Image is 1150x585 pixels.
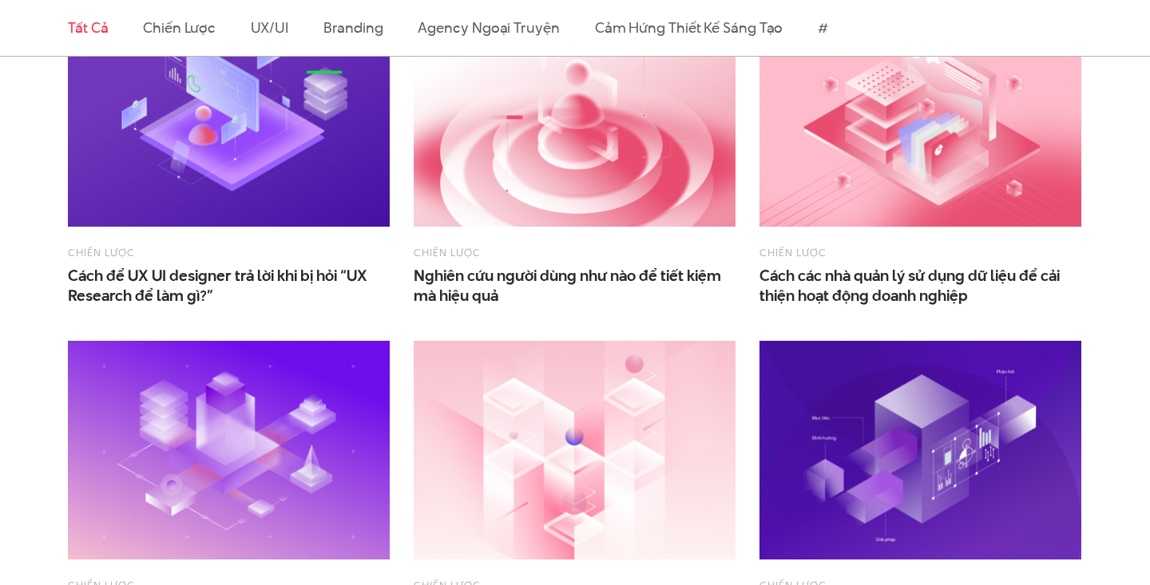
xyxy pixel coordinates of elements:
a: Cách để UX UI designer trả lời khi bị hỏi “UXResearch để làm gì?” [68,266,387,306]
a: Chiến lược [759,245,827,259]
a: Chiến lược [414,245,481,259]
a: Chiến lược [143,18,215,38]
span: Cách các nhà quản lý sử dụng dữ liệu để cải [759,266,1079,306]
img: Hệ sinh thái số sẽ là cuộc chơi lớn tại Việt Nam trong thời gian tới [68,341,390,559]
a: Agency ngoại truyện [418,18,559,38]
img: Project Essentials - Cách tổ chức workshop với client [759,341,1081,559]
a: Tất cả [68,18,108,38]
span: Cách để UX UI designer trả lời khi bị hỏi “UX [68,266,387,306]
img: Nghiên cứu người dùng như nào để tiết kiệm mà hiệu quả [414,8,736,227]
img: Cách phân tích yêu cầu doanh nghiệp và lên kế hoạch cho dự án khi thời gian gấp [414,341,736,559]
img: Cách các nhà quản lý sử dụng dữ liệu để cải thiện hoạt động doanh nghiệp [759,8,1081,227]
a: Chiến lược [68,245,135,259]
span: mà hiệu quả [414,286,498,306]
img: Cách trả lời khi bị hỏi “UX Research để làm gì?” [68,8,390,227]
span: thiện hoạt động doanh nghiệp [759,286,968,306]
a: # [818,18,828,38]
a: Cảm hứng thiết kế sáng tạo [595,18,783,38]
span: Nghiên cứu người dùng như nào để tiết kiệm [414,266,733,306]
a: Branding [323,18,383,38]
a: Nghiên cứu người dùng như nào để tiết kiệmmà hiệu quả [414,266,733,306]
a: Cách các nhà quản lý sử dụng dữ liệu để cảithiện hoạt động doanh nghiệp [759,266,1079,306]
a: UX/UI [251,18,289,38]
span: Research để làm gì?” [68,286,213,306]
